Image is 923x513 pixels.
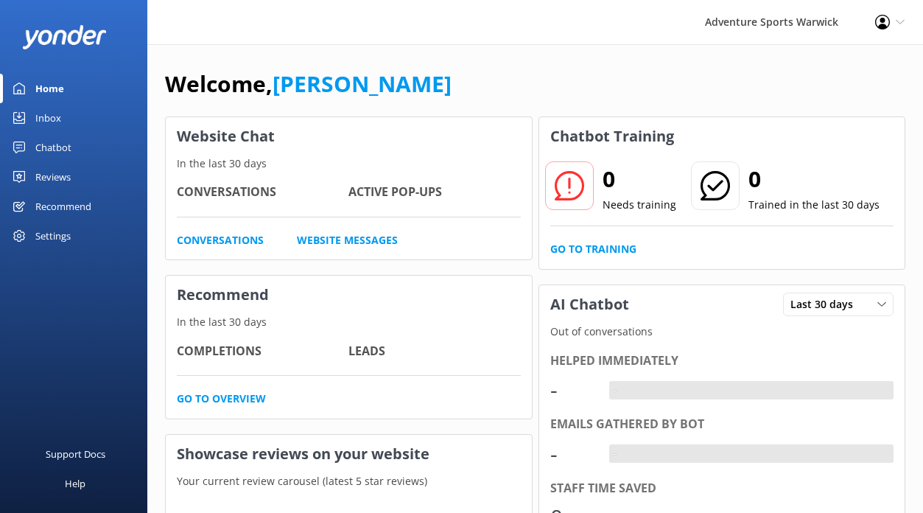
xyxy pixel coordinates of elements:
[177,232,264,248] a: Conversations
[348,342,520,361] h4: Leads
[550,415,894,434] div: Emails gathered by bot
[177,183,348,202] h4: Conversations
[35,192,91,221] div: Recommend
[46,439,105,469] div: Support Docs
[273,69,452,99] a: [PERSON_NAME]
[609,381,620,400] div: -
[550,436,594,472] div: -
[748,197,880,213] p: Trained in the last 30 days
[166,276,532,314] h3: Recommend
[539,117,685,156] h3: Chatbot Training
[22,25,107,49] img: yonder-white-logo.png
[603,161,676,197] h2: 0
[65,469,85,498] div: Help
[748,161,880,197] h2: 0
[35,74,64,103] div: Home
[177,342,348,361] h4: Completions
[603,197,676,213] p: Needs training
[35,162,71,192] div: Reviews
[35,103,61,133] div: Inbox
[550,479,894,498] div: Staff time saved
[35,221,71,251] div: Settings
[177,391,266,407] a: Go to overview
[166,156,532,172] p: In the last 30 days
[166,435,532,473] h3: Showcase reviews on your website
[166,117,532,156] h3: Website Chat
[550,372,594,408] div: -
[550,352,894,371] div: Helped immediately
[166,314,532,330] p: In the last 30 days
[550,241,636,257] a: Go to Training
[35,133,71,162] div: Chatbot
[165,66,452,102] h1: Welcome,
[297,232,398,248] a: Website Messages
[166,473,532,489] p: Your current review carousel (latest 5 star reviews)
[539,285,640,324] h3: AI Chatbot
[609,444,620,464] div: -
[348,183,520,202] h4: Active Pop-ups
[790,296,862,313] span: Last 30 days
[539,324,905,340] p: Out of conversations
